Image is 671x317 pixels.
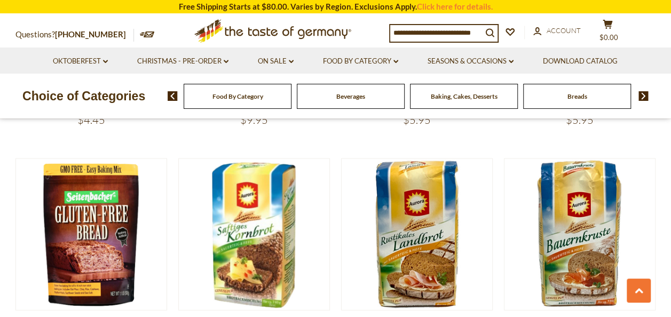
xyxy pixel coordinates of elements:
a: Oktoberfest [53,56,108,67]
img: Aurora "Bauernkruste" Bread Flour Mix, Farmer-style Crust, 17.5 oz [504,159,656,310]
p: Questions? [15,28,134,42]
a: Seasons & Occasions [428,56,514,67]
span: Account [547,26,581,35]
span: $0.00 [599,33,618,42]
a: Baking, Cakes, Desserts [431,92,498,100]
span: $4.45 [77,113,105,126]
a: Breads [567,92,587,100]
a: Christmas - PRE-ORDER [137,56,228,67]
a: Click here for details. [417,2,493,11]
a: On Sale [258,56,294,67]
a: Food By Category [323,56,398,67]
a: [PHONE_NUMBER] [55,29,126,39]
img: Aurora "Landbrot" Bread Flour Mix, Country-style Crust, 17.5 oz [342,159,493,310]
a: Beverages [336,92,365,100]
a: Download Catalog [543,56,618,67]
img: next arrow [638,91,649,101]
a: Account [533,25,581,37]
img: previous arrow [168,91,178,101]
img: Aurora "Kornbrot" Bread Flour Mix, Whole Grain Rye and Wheat, 17.5 oz [179,159,330,310]
a: Food By Category [212,92,263,100]
span: $5.95 [566,113,594,126]
span: $9.95 [240,113,268,126]
img: Seitenbacher Gluten Free Multiseed Bread Mix, 1.1 lbs. [16,159,167,310]
button: $0.00 [592,19,624,46]
span: $5.95 [403,113,431,126]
